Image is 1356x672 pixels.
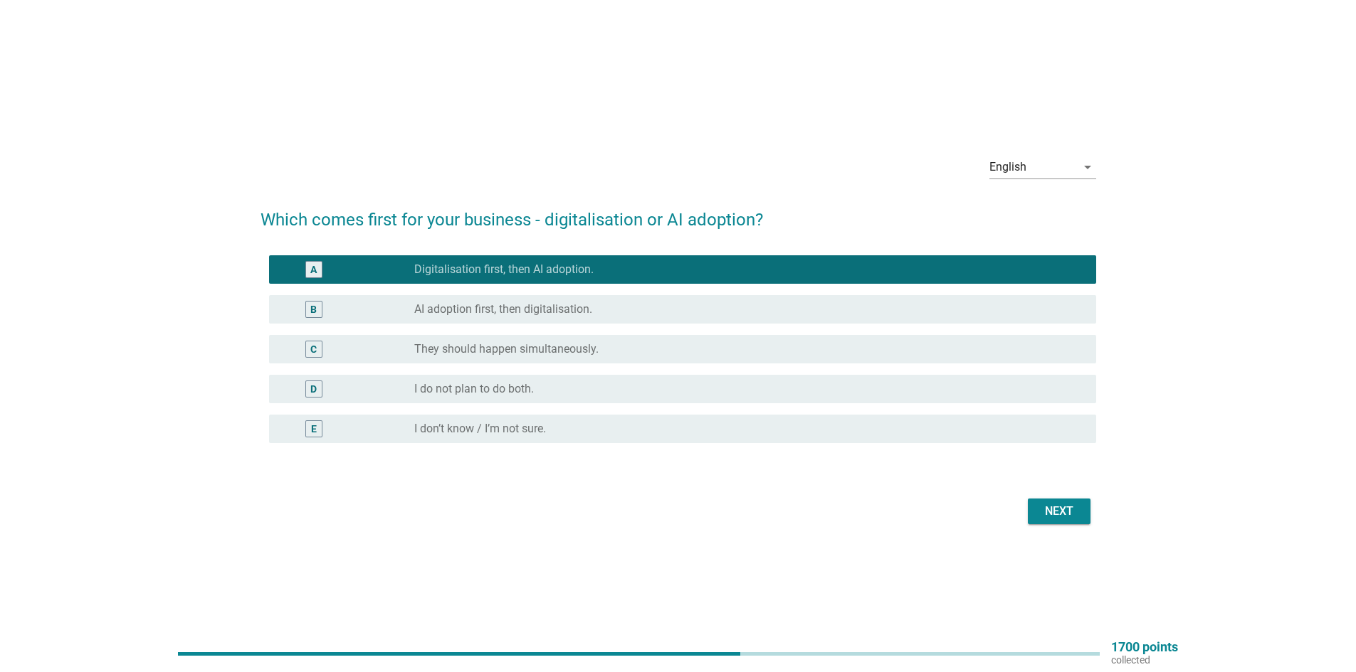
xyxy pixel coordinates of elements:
[414,302,592,316] label: AI adoption first, then digitalisation.
[989,161,1026,174] div: English
[414,422,546,436] label: I don’t know / I’m not sure.
[414,342,599,356] label: They should happen simultaneously.
[310,341,317,356] div: C
[1028,498,1090,524] button: Next
[1079,159,1096,176] i: arrow_drop_down
[414,262,594,277] label: Digitalisation first, then AI adoption.
[310,381,317,396] div: D
[1111,654,1178,666] p: collected
[310,302,317,316] div: B
[311,421,317,436] div: E
[414,382,534,396] label: I do not plan to do both.
[1039,503,1079,520] div: Next
[310,262,317,277] div: A
[1111,641,1178,654] p: 1700 points
[261,193,1096,233] h2: Which comes first for your business - digitalisation or AI adoption?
